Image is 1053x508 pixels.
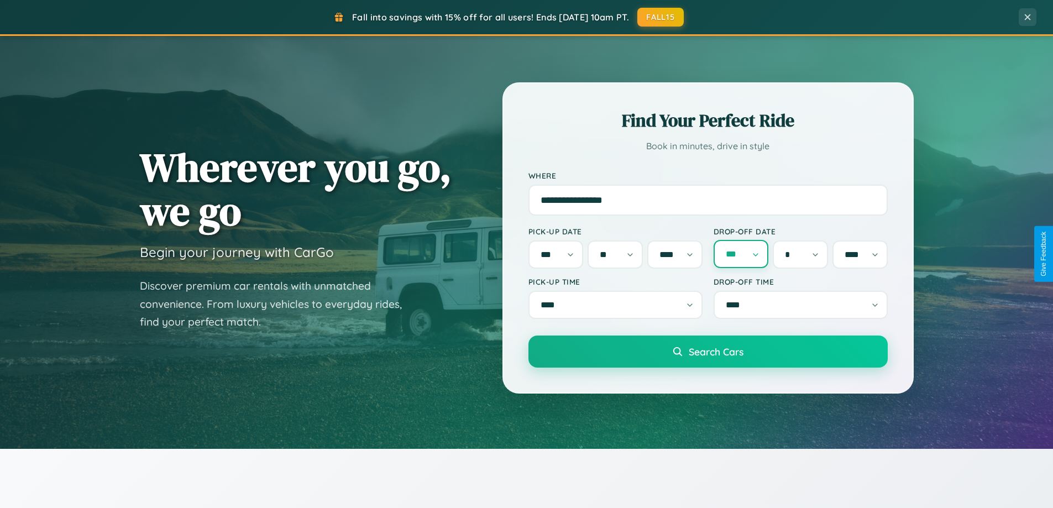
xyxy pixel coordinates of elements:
h2: Find Your Perfect Ride [528,108,888,133]
h3: Begin your journey with CarGo [140,244,334,260]
span: Search Cars [689,345,743,358]
label: Where [528,171,888,180]
label: Drop-off Date [714,227,888,236]
button: FALL15 [637,8,684,27]
label: Pick-up Date [528,227,703,236]
label: Drop-off Time [714,277,888,286]
button: Search Cars [528,336,888,368]
p: Book in minutes, drive in style [528,138,888,154]
label: Pick-up Time [528,277,703,286]
span: Fall into savings with 15% off for all users! Ends [DATE] 10am PT. [352,12,629,23]
h1: Wherever you go, we go [140,145,452,233]
div: Give Feedback [1040,232,1047,276]
p: Discover premium car rentals with unmatched convenience. From luxury vehicles to everyday rides, ... [140,277,416,331]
